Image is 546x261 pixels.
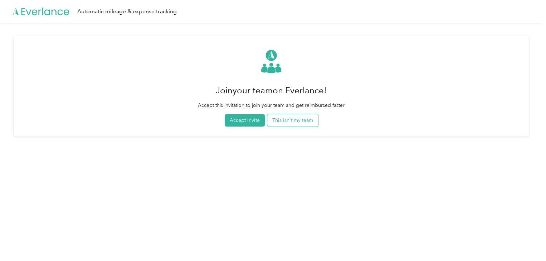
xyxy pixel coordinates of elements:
div: Automatic mileage & expense tracking [77,7,177,16]
button: This isn't my team [267,114,318,127]
iframe: Everlance-gr Chat Button Frame [506,221,546,261]
button: Accept invite [225,114,265,127]
h1: Join your team on Everlance! [198,82,345,99]
p: Accept this invitation to join your team and get reimbursed faster [198,102,345,109]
